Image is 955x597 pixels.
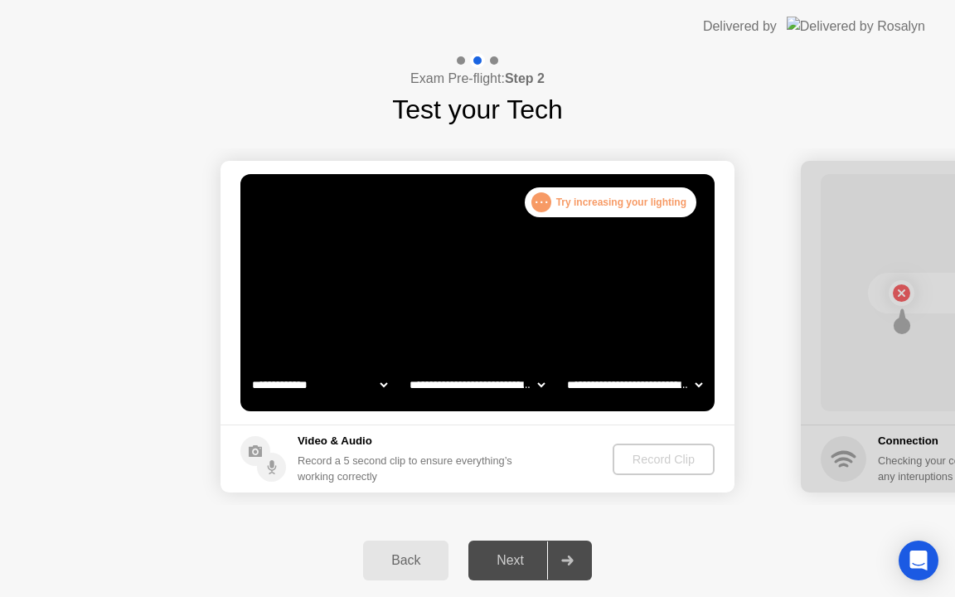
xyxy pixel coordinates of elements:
select: Available microphones [564,368,705,401]
b: Step 2 [505,71,545,85]
select: Available speakers [406,368,548,401]
img: Delivered by Rosalyn [787,17,925,36]
div: Record a 5 second clip to ensure everything’s working correctly [298,453,519,484]
div: Next [473,553,547,568]
div: Delivered by [703,17,777,36]
button: Back [363,541,448,580]
div: Back [368,553,444,568]
div: . . . [531,192,551,212]
h1: Test your Tech [392,90,563,129]
button: Next [468,541,592,580]
select: Available cameras [249,368,390,401]
button: Record Clip [613,444,715,475]
h5: Video & Audio [298,433,519,449]
h4: Exam Pre-flight: [410,69,545,89]
div: Try increasing your lighting [525,187,696,217]
div: Open Intercom Messenger [899,541,938,580]
div: Record Clip [619,453,708,466]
